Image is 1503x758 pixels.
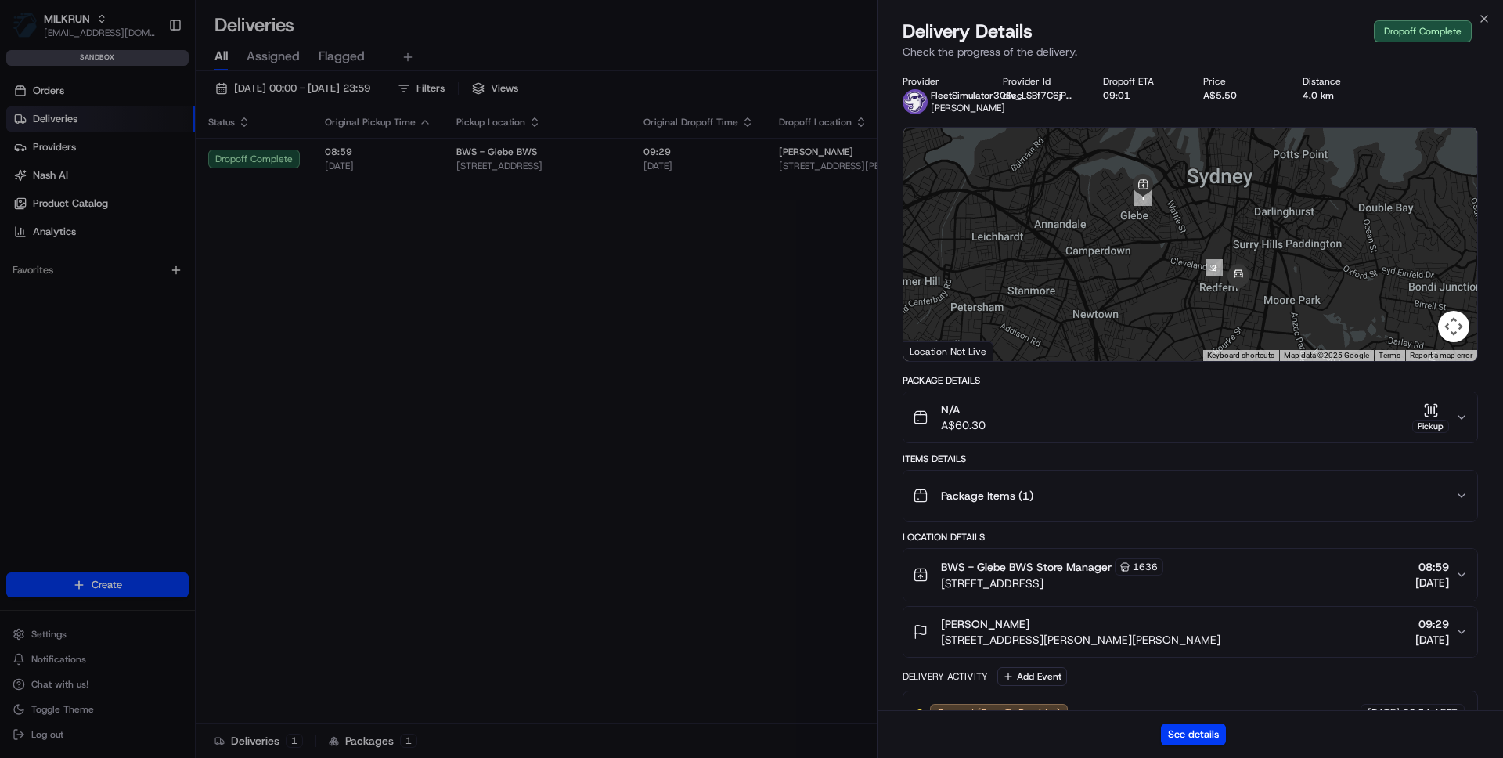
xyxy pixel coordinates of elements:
span: [STREET_ADDRESS] [941,576,1163,591]
span: 09:29 [1415,616,1449,632]
span: Package Items ( 1 ) [941,488,1033,504]
div: 1 [1134,189,1152,206]
div: Pickup [1412,420,1449,433]
span: [DATE] [1415,575,1449,590]
span: BWS - Glebe BWS Store Manager [941,559,1112,575]
div: Distance [1303,75,1378,88]
div: Location Details [903,531,1478,543]
button: Pickup [1412,402,1449,433]
button: Map camera controls [1438,311,1469,342]
div: Location Not Live [903,341,993,361]
button: Keyboard shortcuts [1207,350,1274,361]
span: A$60.30 [941,417,986,433]
button: See details [1161,724,1226,745]
span: [PERSON_NAME] [931,102,1005,114]
span: N/A [941,402,986,417]
button: N/AA$60.30Pickup [903,392,1477,442]
span: [DATE] [1415,632,1449,648]
button: Add Event [997,667,1067,686]
a: Open this area in Google Maps (opens a new window) [907,341,959,361]
span: 1636 [1133,561,1158,573]
span: [DATE] [1368,706,1400,720]
button: dlv_LSBf7C6jP2r7KHJpVBxsJy [1003,89,1078,102]
button: Package Items (1) [903,471,1477,521]
div: Delivery Activity [903,670,988,683]
img: Google [907,341,959,361]
span: Delivery Details [903,19,1033,44]
div: 4.0 km [1303,89,1378,102]
div: A$5.50 [1203,89,1278,102]
a: Terms [1379,351,1400,359]
div: Provider [903,75,978,88]
a: Report a map error [1410,351,1472,359]
span: FleetSimulator30Sec [931,89,1022,102]
div: Provider Id [1003,75,1078,88]
p: Check the progress of the delivery. [903,44,1478,60]
button: BWS - Glebe BWS Store Manager1636[STREET_ADDRESS]08:59[DATE] [903,549,1477,601]
img: FleetSimulator.png [903,89,928,114]
div: Price [1203,75,1278,88]
span: [STREET_ADDRESS][PERSON_NAME][PERSON_NAME] [941,632,1220,648]
span: [PERSON_NAME] [941,616,1029,632]
div: 09:01 [1103,89,1178,102]
div: Items Details [903,453,1478,465]
div: 2 [1206,259,1223,276]
button: [PERSON_NAME][STREET_ADDRESS][PERSON_NAME][PERSON_NAME]09:29[DATE] [903,607,1477,657]
span: Created (Sent To Provider) [937,706,1061,720]
span: Map data ©2025 Google [1284,351,1369,359]
div: Dropoff ETA [1103,75,1178,88]
div: Package Details [903,374,1478,387]
span: 08:59 [1415,559,1449,575]
span: 08:54 AEST [1403,706,1458,720]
